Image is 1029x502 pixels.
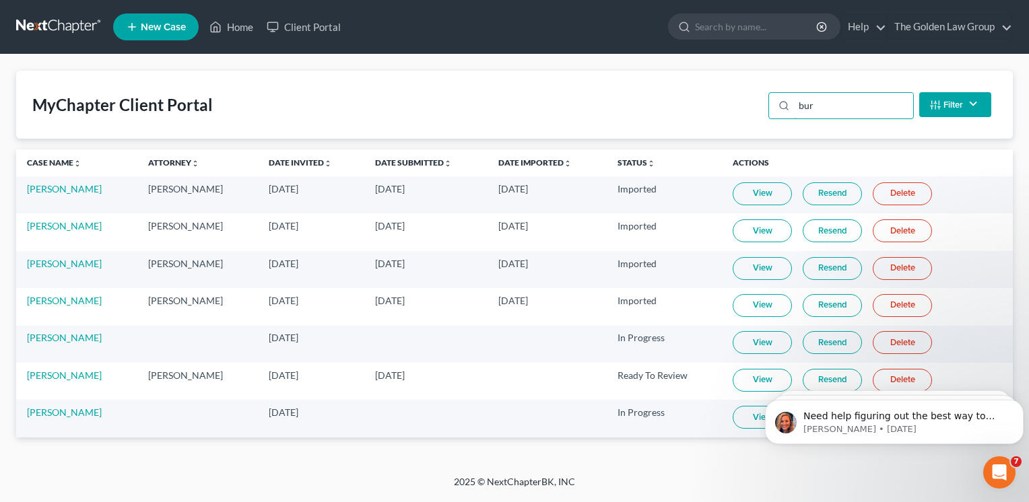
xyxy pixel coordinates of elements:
a: Resend [803,369,862,392]
span: [DATE] [498,220,528,231]
a: Date Importedunfold_more [498,157,572,168]
span: [DATE] [375,183,405,194]
i: unfold_more [647,159,655,168]
a: View [733,331,792,354]
td: Imported [607,251,722,288]
a: Delete [873,369,932,392]
span: [DATE] [269,406,298,418]
div: 2025 © NextChapterBK, INC [131,475,898,499]
a: Date Submittedunfold_more [375,157,452,168]
a: Home [203,15,260,39]
input: Search... [794,93,913,118]
i: unfold_more [444,159,452,168]
span: [DATE] [269,258,298,269]
a: View [733,294,792,317]
i: unfold_more [324,159,332,168]
i: unfold_more [191,159,199,168]
span: [DATE] [269,183,298,194]
a: Resend [803,219,862,242]
i: unfold_more [73,159,81,168]
a: Help [841,15,886,39]
a: The Golden Law Group [888,15,1012,39]
iframe: Intercom notifications message [760,371,1029,466]
a: Client Portal [260,15,347,39]
span: [DATE] [269,220,298,231]
a: [PERSON_NAME] [27,332,102,343]
span: [DATE] [269,332,298,343]
a: Delete [873,182,932,205]
iframe: Intercom live chat [983,456,1016,489]
td: Imported [607,288,722,325]
a: Delete [873,331,932,354]
a: Resend [803,182,862,205]
a: View [733,406,792,429]
span: [DATE] [498,258,528,269]
input: Search by name... [695,14,818,39]
td: Ready To Review [607,363,722,400]
a: Delete [873,257,932,280]
a: Delete [873,294,932,317]
td: In Progress [607,400,722,437]
a: Resend [803,294,862,317]
a: Case Nameunfold_more [27,157,81,168]
a: Date Invitedunfold_more [269,157,332,168]
a: View [733,369,792,392]
a: View [733,257,792,280]
span: 7 [1011,456,1022,467]
a: Statusunfold_more [618,157,655,168]
span: [DATE] [269,295,298,306]
td: [PERSON_NAME] [137,176,259,213]
td: In Progress [607,326,722,363]
a: [PERSON_NAME] [27,295,102,306]
span: [DATE] [498,295,528,306]
td: [PERSON_NAME] [137,213,259,250]
span: [DATE] [375,258,405,269]
button: Filter [919,92,991,117]
i: unfold_more [564,159,572,168]
a: View [733,182,792,205]
a: Delete [873,219,932,242]
span: [DATE] [269,369,298,381]
div: MyChapter Client Portal [32,94,213,116]
td: Imported [607,176,722,213]
a: View [733,219,792,242]
td: [PERSON_NAME] [137,363,259,400]
span: [DATE] [375,369,405,381]
td: [PERSON_NAME] [137,288,259,325]
span: New Case [141,22,186,32]
a: [PERSON_NAME] [27,369,102,381]
a: [PERSON_NAME] [27,258,102,269]
span: [DATE] [375,220,405,231]
th: Actions [722,149,1013,176]
td: Imported [607,213,722,250]
span: [DATE] [498,183,528,194]
a: [PERSON_NAME] [27,220,102,231]
span: [DATE] [375,295,405,306]
td: [PERSON_NAME] [137,251,259,288]
a: Attorneyunfold_more [148,157,199,168]
a: Resend [803,257,862,280]
a: Resend [803,331,862,354]
a: [PERSON_NAME] [27,183,102,194]
a: [PERSON_NAME] [27,406,102,418]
